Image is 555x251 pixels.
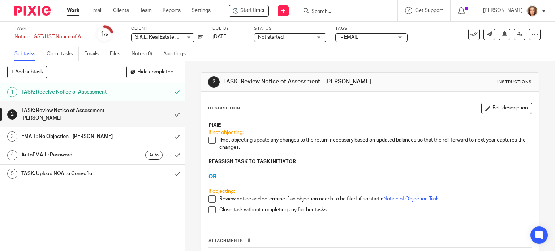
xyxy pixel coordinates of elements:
[14,33,87,40] div: Notice - GST/HST Notice of Assessment - EMAIL
[7,109,17,120] div: 2
[14,26,87,31] label: Task
[258,35,284,40] span: Not started
[67,7,79,14] a: Work
[208,189,235,194] span: If objecting:
[208,76,220,88] div: 2
[126,66,177,78] button: Hide completed
[113,7,129,14] a: Clients
[339,35,358,40] span: f- EMAIL
[7,150,17,160] div: 4
[208,105,240,111] p: Description
[131,26,203,31] label: Client
[104,33,108,36] small: /5
[163,7,181,14] a: Reports
[219,138,223,143] strong: If
[132,47,158,61] a: Notes (0)
[212,26,245,31] label: Due by
[14,6,51,16] img: Pixie
[21,150,116,160] h1: AutoEMAIL: Password
[21,131,116,142] h1: EMAIL: No Objection - [PERSON_NAME]
[192,7,211,14] a: Settings
[483,7,523,14] p: [PERSON_NAME]
[208,159,296,164] strong: REASSIGN TASK TO TASK INITIATOR
[14,47,41,61] a: Subtasks
[526,5,538,17] img: avatar-thumb.jpg
[90,7,102,14] a: Email
[223,78,385,86] h1: TASK: Review Notice of Assessment - [PERSON_NAME]
[208,239,243,243] span: Attachments
[140,7,152,14] a: Team
[7,87,17,97] div: 1
[219,206,532,213] p: Close task without completing any further tasks
[21,168,116,179] h1: TASK: Upload NOA to Convoflo
[415,8,443,13] span: Get Support
[311,9,376,15] input: Search
[135,35,184,40] span: S.K.L. Real Estate Ltd.
[84,47,104,61] a: Emails
[229,5,269,17] div: S.K.L. Real Estate Ltd. - Notice - GST/HST Notice of Assessment - EMAIL
[240,7,265,14] span: Start timer
[47,47,79,61] a: Client tasks
[145,151,163,160] div: Auto
[497,79,532,85] div: Instructions
[163,47,191,61] a: Audit logs
[219,137,532,151] p: not objecting update any changes to the return necessary based on updated balances so that the ro...
[21,87,116,98] h1: TASK: Receive Notice of Assessment
[208,130,244,135] span: If not objecting:
[7,131,17,142] div: 3
[383,196,439,202] a: Notice of Objection Task
[481,103,532,114] button: Edit description
[335,26,408,31] label: Tags
[208,123,221,128] strong: PIXIE
[208,174,216,179] span: OR
[21,105,116,124] h1: TASK: Review Notice of Assessment - [PERSON_NAME]
[7,169,17,179] div: 5
[254,26,326,31] label: Status
[219,195,532,203] p: Review notice and determine if an objection needs to be filed, if so start a
[212,34,228,39] span: [DATE]
[7,66,47,78] button: + Add subtask
[137,69,173,75] span: Hide completed
[101,30,108,38] div: 1
[110,47,126,61] a: Files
